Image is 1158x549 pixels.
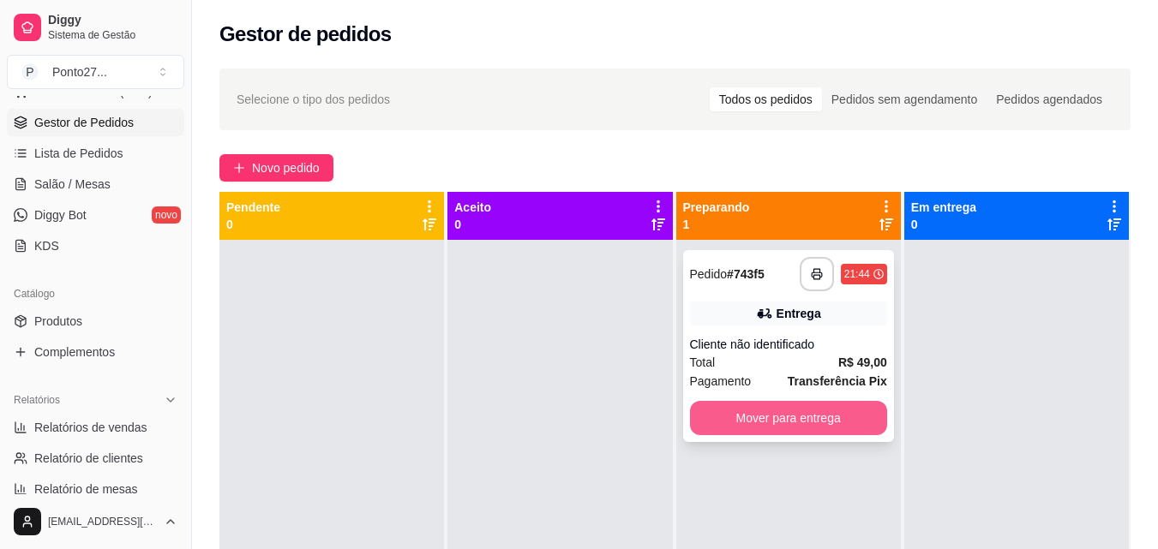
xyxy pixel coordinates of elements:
[7,55,184,89] button: Select a team
[987,87,1112,111] div: Pedidos agendados
[690,336,887,353] div: Cliente não identificado
[838,355,887,369] strong: R$ 49,00
[7,201,184,229] a: Diggy Botnovo
[683,216,750,233] p: 1
[219,21,392,48] h2: Gestor de pedidos
[788,374,887,388] strong: Transferência Pix
[34,480,138,498] span: Relatório de mesas
[683,199,750,216] p: Preparando
[7,307,184,335] a: Produtos
[233,162,245,174] span: plus
[7,109,184,136] a: Gestor de Pedidos
[21,63,39,81] span: P
[7,7,184,48] a: DiggySistema de Gestão
[48,515,157,528] span: [EMAIL_ADDRESS][DOMAIN_NAME]
[7,338,184,366] a: Complementos
[727,267,765,281] strong: # 743f5
[7,475,184,503] a: Relatório de mesas
[34,343,115,361] span: Complementos
[911,199,976,216] p: Em entrega
[48,13,177,28] span: Diggy
[48,28,177,42] span: Sistema de Gestão
[7,414,184,441] a: Relatórios de vendas
[690,267,728,281] span: Pedido
[34,419,147,436] span: Relatórios de vendas
[7,232,184,260] a: KDS
[454,216,491,233] p: 0
[690,401,887,435] button: Mover para entrega
[14,393,60,407] span: Relatórios
[34,237,59,254] span: KDS
[844,267,870,281] div: 21:44
[710,87,822,111] div: Todos os pedidos
[34,176,111,193] span: Salão / Mesas
[226,216,280,233] p: 0
[690,353,716,372] span: Total
[7,140,184,167] a: Lista de Pedidos
[690,372,752,391] span: Pagamento
[911,216,976,233] p: 0
[7,501,184,542] button: [EMAIL_ADDRESS][DOMAIN_NAME]
[34,114,134,131] span: Gestor de Pedidos
[777,305,821,322] div: Entrega
[34,206,87,224] span: Diggy Bot
[7,170,184,198] a: Salão / Mesas
[34,145,123,162] span: Lista de Pedidos
[454,199,491,216] p: Aceito
[7,445,184,472] a: Relatório de clientes
[226,199,280,216] p: Pendente
[219,154,333,182] button: Novo pedido
[237,90,390,109] span: Selecione o tipo dos pedidos
[34,313,82,330] span: Produtos
[34,450,143,467] span: Relatório de clientes
[52,63,107,81] div: Ponto27 ...
[822,87,987,111] div: Pedidos sem agendamento
[7,280,184,307] div: Catálogo
[252,158,320,177] span: Novo pedido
